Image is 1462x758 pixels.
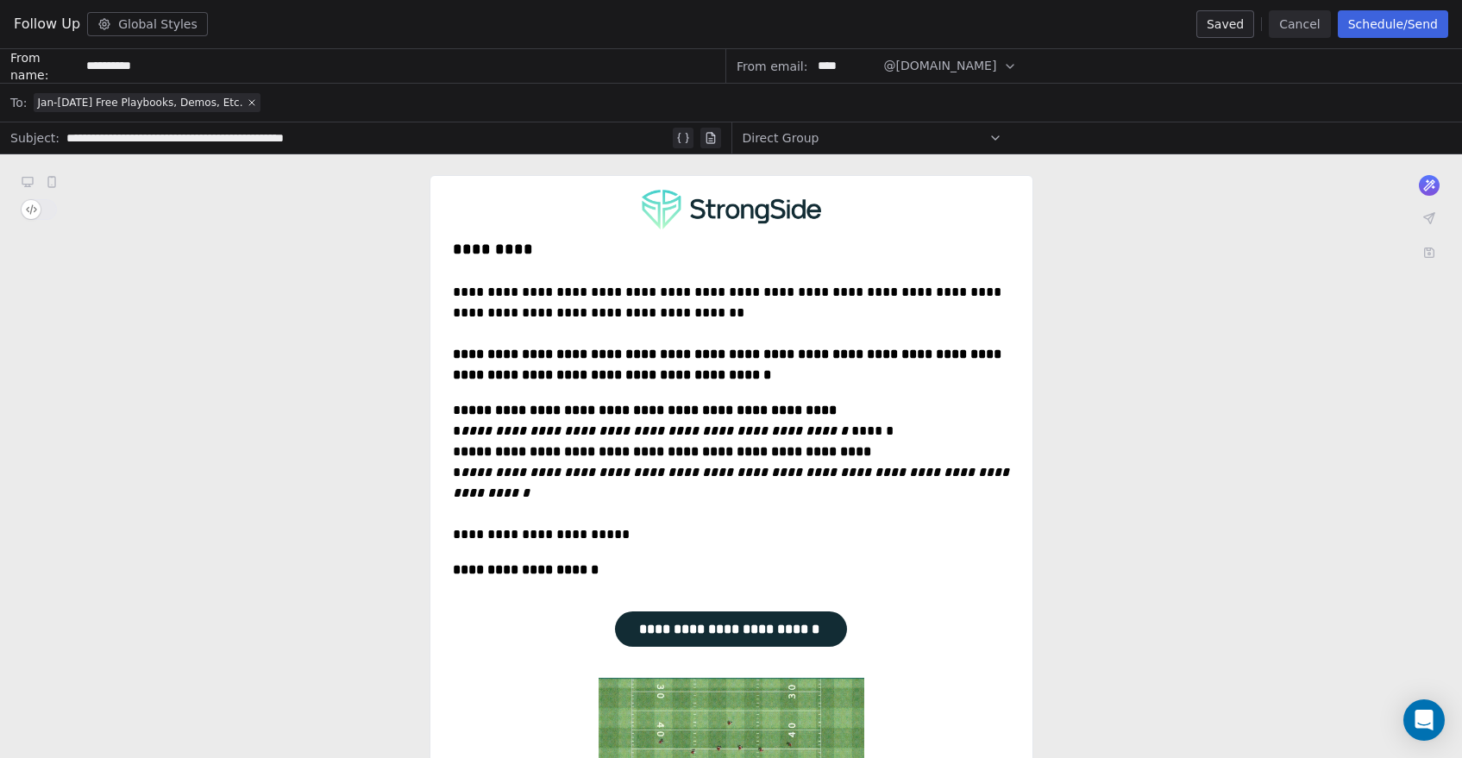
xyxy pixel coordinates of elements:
[1269,10,1330,38] button: Cancel
[1338,10,1448,38] button: Schedule/Send
[14,14,80,34] span: Follow Up
[37,96,242,110] span: Jan-[DATE] Free Playbooks, Demos, Etc.
[87,12,208,36] button: Global Styles
[10,94,27,111] span: To:
[10,49,79,84] span: From name:
[737,58,807,75] span: From email:
[883,57,996,75] span: @[DOMAIN_NAME]
[10,129,60,152] span: Subject:
[743,129,819,147] span: Direct Group
[1403,699,1445,741] div: Open Intercom Messenger
[1196,10,1254,38] button: Saved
